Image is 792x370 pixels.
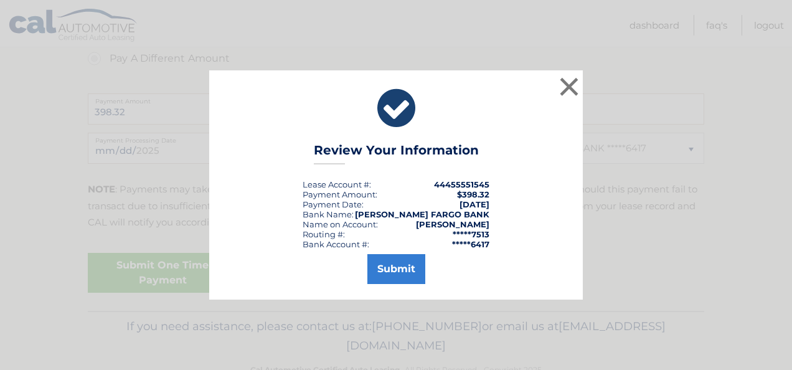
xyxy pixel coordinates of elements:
span: [DATE] [460,199,489,209]
button: Submit [367,254,425,284]
strong: 44455551545 [434,179,489,189]
div: Name on Account: [303,219,378,229]
strong: [PERSON_NAME] [416,219,489,229]
div: : [303,199,364,209]
h3: Review Your Information [314,143,479,164]
div: Payment Amount: [303,189,377,199]
strong: [PERSON_NAME] FARGO BANK [355,209,489,219]
div: Lease Account #: [303,179,371,189]
button: × [557,74,582,99]
div: Routing #: [303,229,345,239]
span: Payment Date [303,199,362,209]
span: $398.32 [457,189,489,199]
div: Bank Name: [303,209,354,219]
div: Bank Account #: [303,239,369,249]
